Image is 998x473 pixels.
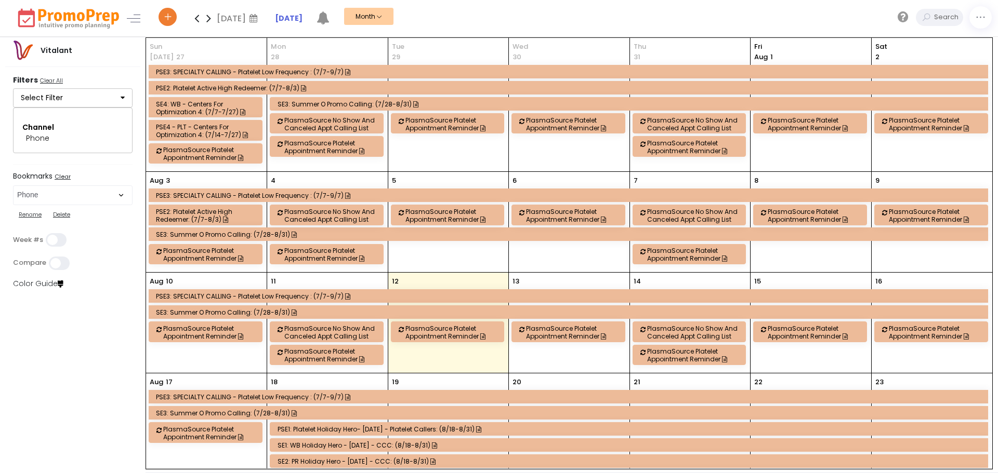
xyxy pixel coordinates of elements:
[156,84,984,92] div: PSE2: Platelet Active High Redeemer: (7/7-8/3)
[156,68,984,76] div: PSE3: SPECIALTY CALLING - Platelet Low Frequency : (7/7-9/7)
[931,9,963,26] input: Search
[271,42,384,52] span: Mon
[156,409,984,417] div: SE3: Summer O Promo Calling: (7/28-8/31)
[156,123,258,139] div: PSE4 - PLT - Centers for Optimization 4: (7/14-7/27)
[156,231,984,238] div: SE3: Summer O Promo Calling: (7/28-8/31)
[405,325,507,340] div: PlasmaSource Platelet Appointment Reminder
[150,377,163,387] p: Aug
[13,88,133,108] button: Select Filter
[278,100,984,108] div: SE3: Summer O Promo Calling: (7/28-8/31)
[166,377,173,387] p: 17
[278,457,984,465] div: SE2: PR Holiday Hero - [DATE] - CCC: (8/18-8/31)
[271,276,276,287] p: 11
[13,259,46,267] label: Compare
[176,52,185,62] p: 27
[634,175,638,186] p: 7
[513,42,626,52] span: Wed
[526,208,627,223] div: PlasmaSource Platelet Appointment Reminder
[875,42,989,52] span: Sat
[284,116,386,132] div: PlasmaSource No Show and Canceled Appt Calling List
[634,377,640,387] p: 21
[754,276,761,287] p: 15
[513,276,519,287] p: 13
[768,325,869,340] div: PlasmaSource Platelet Appointment Reminder
[754,175,758,186] p: 8
[768,116,869,132] div: PlasmaSource Platelet Appointment Reminder
[156,100,258,116] div: SE4: WB - Centers for Optimization 4: (7/7-7/27)
[271,175,275,186] p: 4
[889,116,990,132] div: PlasmaSource Platelet Appointment Reminder
[647,116,748,132] div: PlasmaSource No Show and Canceled Appt Calling List
[754,42,868,52] span: Fri
[150,276,163,287] p: Aug
[889,208,990,223] div: PlasmaSource Platelet Appointment Reminder
[275,13,303,23] strong: [DATE]
[526,325,627,340] div: PlasmaSource Platelet Appointment Reminder
[513,52,521,62] p: 30
[392,175,396,186] p: 5
[513,377,521,387] p: 20
[13,236,43,244] label: Week #s
[40,76,63,85] u: Clear All
[875,276,882,287] p: 16
[526,116,627,132] div: PlasmaSource Platelet Appointment Reminder
[156,292,984,300] div: PSE3: SPECIALTY CALLING - Platelet Low Frequency : (7/7-9/7)
[647,247,748,262] div: PlasmaSource Platelet Appointment Reminder
[26,133,120,144] div: Phone
[284,139,386,155] div: PlasmaSource Platelet Appointment Reminder
[275,13,303,24] a: [DATE]
[163,325,265,340] div: PlasmaSource Platelet Appointment Reminder
[278,441,984,449] div: SE1: WB Holiday Hero - [DATE] - CCC: (8/18-8/31)
[754,52,768,62] span: Aug
[754,377,763,387] p: 22
[392,276,399,287] p: 12
[13,278,63,289] a: Color Guide
[284,247,386,262] div: PlasmaSource Platelet Appointment Reminder
[13,75,38,85] strong: Filters
[754,52,773,62] p: 1
[647,325,748,340] div: PlasmaSource No Show and Canceled Appt Calling List
[278,425,984,433] div: PSE1: Platelet Holiday Hero- [DATE] - Platelet Callers: (8/18-8/31)
[156,393,984,401] div: PSE3: SPECIALTY CALLING - Platelet Low Frequency : (7/7-9/7)
[634,52,640,62] p: 31
[156,208,258,223] div: PSE2: Platelet Active High Redeemer: (7/7-8/3)
[284,347,386,363] div: PlasmaSource Platelet Appointment Reminder
[166,175,170,186] p: 3
[513,175,517,186] p: 6
[13,172,133,183] label: Bookmarks
[19,210,42,219] u: Rename
[875,175,879,186] p: 9
[271,52,279,62] p: 28
[405,116,507,132] div: PlasmaSource Platelet Appointment Reminder
[647,139,748,155] div: PlasmaSource Platelet Appointment Reminder
[889,325,990,340] div: PlasmaSource Platelet Appointment Reminder
[163,146,265,161] div: PlasmaSource Platelet Appointment Reminder
[150,175,163,186] p: Aug
[284,325,386,340] div: PlasmaSource No Show and Canceled Appt Calling List
[163,247,265,262] div: PlasmaSource Platelet Appointment Reminder
[150,52,174,62] p: [DATE]
[634,276,641,287] p: 14
[12,40,33,61] img: vitalantlogo.png
[875,377,884,387] p: 23
[156,308,984,316] div: SE3: Summer O Promo Calling: (7/28-8/31)
[634,42,747,52] span: Thu
[166,276,173,287] p: 10
[156,192,984,199] div: PSE3: SPECIALTY CALLING - Platelet Low Frequency : (7/7-9/7)
[271,377,278,387] p: 18
[163,425,265,441] div: PlasmaSource Platelet Appointment Reminder
[392,52,400,62] p: 29
[768,208,869,223] div: PlasmaSource Platelet Appointment Reminder
[217,10,261,26] div: [DATE]
[150,42,263,52] span: Sun
[405,208,507,223] div: PlasmaSource Platelet Appointment Reminder
[284,208,386,223] div: PlasmaSource No Show and Canceled Appt Calling List
[647,208,748,223] div: PlasmaSource No Show and Canceled Appt Calling List
[55,172,71,181] u: Clear
[647,347,748,363] div: PlasmaSource Platelet Appointment Reminder
[344,8,393,25] button: Month
[875,52,879,62] p: 2
[392,377,399,387] p: 19
[53,210,70,219] u: Delete
[33,45,80,56] div: Vitalant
